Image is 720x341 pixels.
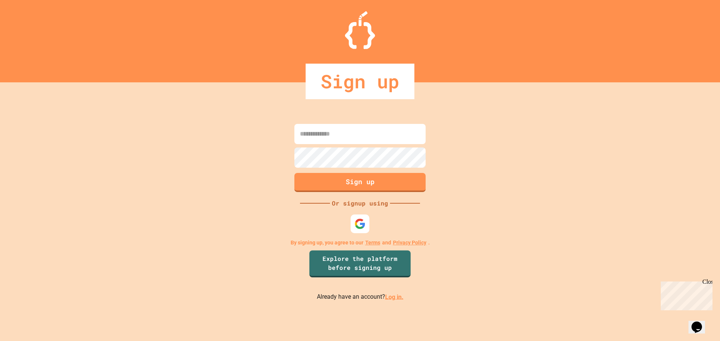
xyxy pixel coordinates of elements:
p: By signing up, you agree to our and . [291,239,430,247]
div: Chat with us now!Close [3,3,52,48]
iframe: chat widget [658,278,712,310]
img: Logo.svg [345,11,375,49]
div: Sign up [306,64,414,99]
img: google-icon.svg [354,218,366,229]
a: Privacy Policy [393,239,426,247]
button: Sign up [294,173,426,192]
a: Terms [365,239,380,247]
p: Already have an account? [317,292,403,302]
a: Log in. [385,293,403,300]
iframe: chat widget [688,311,712,334]
div: Or signup using [330,199,390,208]
a: Explore the platform before signing up [309,250,411,277]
